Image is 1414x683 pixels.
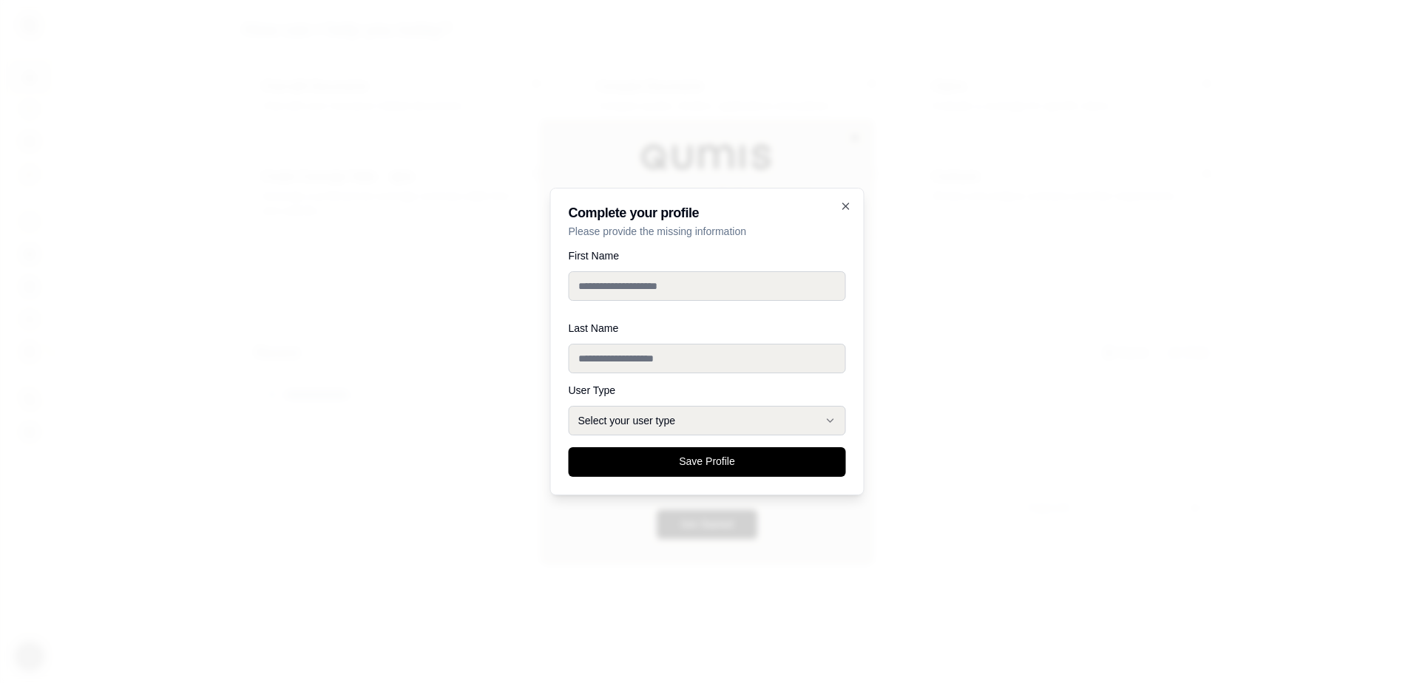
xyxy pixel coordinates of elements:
p: Please provide the missing information [569,224,846,239]
button: Save Profile [569,447,846,477]
h2: Complete your profile [569,206,846,220]
label: Last Name [569,323,846,333]
label: First Name [569,251,846,261]
label: User Type [569,385,846,395]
